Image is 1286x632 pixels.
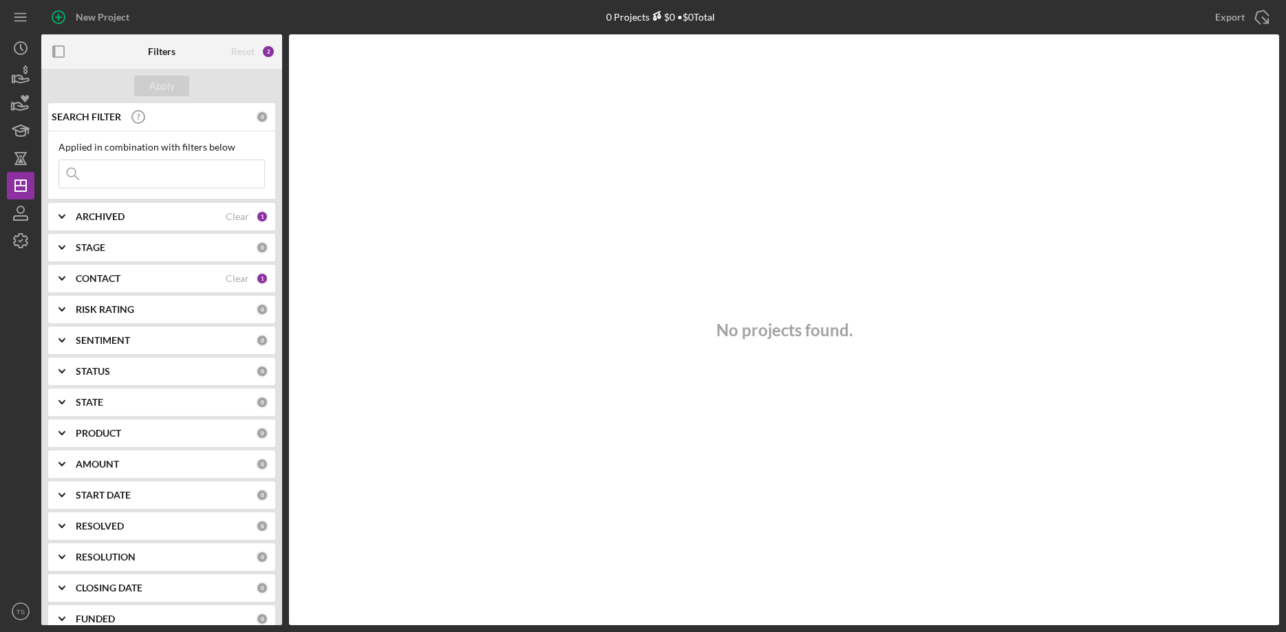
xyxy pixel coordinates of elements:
b: SEARCH FILTER [52,111,121,122]
div: 0 [256,365,268,378]
div: Clear [226,211,249,222]
b: CONTACT [76,273,120,284]
div: Export [1215,3,1245,31]
button: New Project [41,3,143,31]
b: SENTIMENT [76,335,130,346]
b: START DATE [76,490,131,501]
button: Apply [134,76,189,96]
div: 0 [256,458,268,470]
div: Clear [226,273,249,284]
div: Apply [149,76,175,96]
b: Filters [148,46,175,57]
text: TS [17,608,25,615]
button: TS [7,598,34,625]
div: 0 [256,520,268,532]
b: RESOLUTION [76,552,136,563]
div: 0 [256,489,268,501]
div: 0 [256,582,268,594]
div: 0 [256,334,268,347]
div: New Project [76,3,129,31]
b: RISK RATING [76,304,134,315]
div: 0 [256,396,268,408]
div: 2 [261,45,275,58]
div: Reset [231,46,255,57]
h3: No projects found. [716,320,853,340]
div: $0 [650,11,675,23]
div: 0 [256,241,268,254]
div: 0 [256,303,268,316]
b: STATE [76,397,103,408]
div: 0 [256,613,268,625]
div: 0 Projects • $0 Total [606,11,715,23]
b: PRODUCT [76,428,121,439]
div: Applied in combination with filters below [58,142,265,153]
b: STAGE [76,242,105,253]
b: STATUS [76,366,110,377]
b: CLOSING DATE [76,582,142,593]
div: 0 [256,111,268,123]
button: Export [1201,3,1279,31]
b: FUNDED [76,613,115,624]
div: 0 [256,551,268,563]
div: 1 [256,210,268,223]
div: 0 [256,427,268,439]
div: 1 [256,272,268,285]
b: ARCHIVED [76,211,125,222]
b: RESOLVED [76,521,124,532]
b: AMOUNT [76,459,119,470]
